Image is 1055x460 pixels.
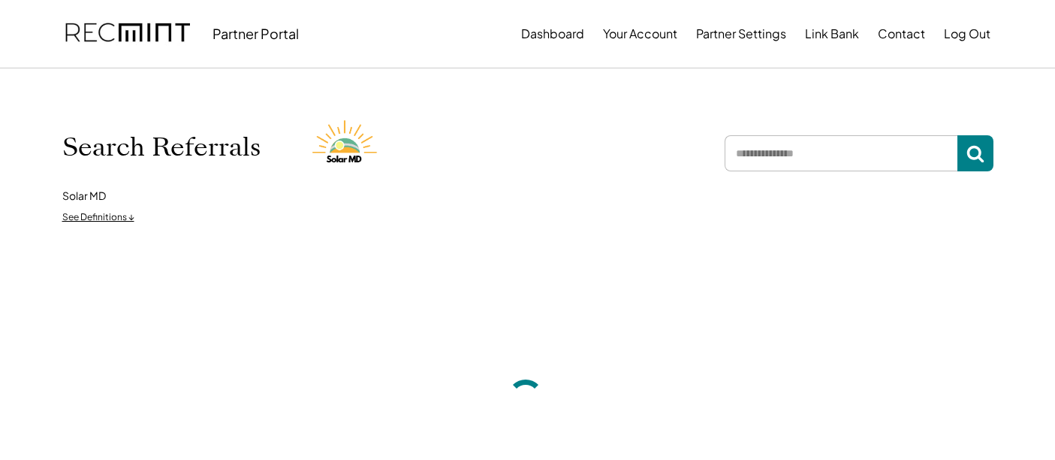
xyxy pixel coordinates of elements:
[878,19,925,49] button: Contact
[65,8,190,59] img: recmint-logotype%403x.png
[306,106,388,189] img: Solar%20MD%20LOgo.png
[213,25,299,42] div: Partner Portal
[944,19,990,49] button: Log Out
[521,19,584,49] button: Dashboard
[696,19,786,49] button: Partner Settings
[62,189,106,204] div: Solar MD
[62,211,134,224] div: See Definitions ↓
[62,132,261,163] h1: Search Referrals
[603,19,677,49] button: Your Account
[805,19,859,49] button: Link Bank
